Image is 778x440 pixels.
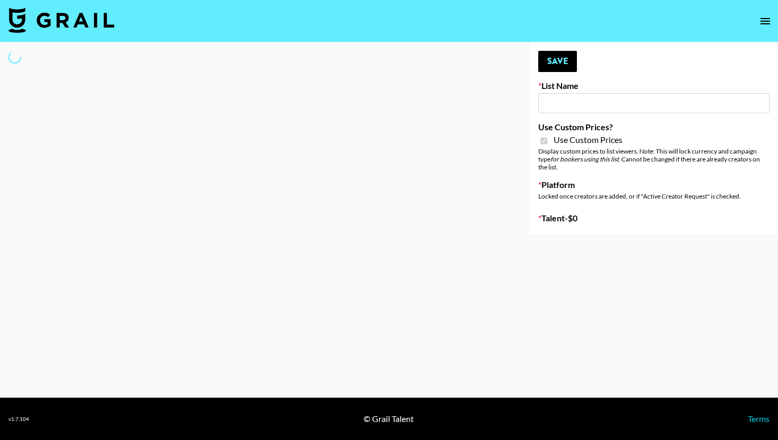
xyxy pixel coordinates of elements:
label: List Name [538,80,770,91]
em: for bookers using this list [550,155,619,163]
div: v 1.7.104 [8,416,29,423]
label: Use Custom Prices? [538,122,770,132]
button: Save [538,51,577,72]
div: Locked once creators are added, or if "Active Creator Request" is checked. [538,192,770,200]
a: Terms [748,414,770,424]
img: Grail Talent [8,7,114,33]
label: Talent - $ 0 [538,213,770,223]
label: Platform [538,179,770,190]
button: open drawer [755,11,776,32]
div: Display custom prices to list viewers. Note: This will lock currency and campaign type . Cannot b... [538,147,770,171]
span: Use Custom Prices [554,134,622,145]
div: © Grail Talent [364,414,414,424]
